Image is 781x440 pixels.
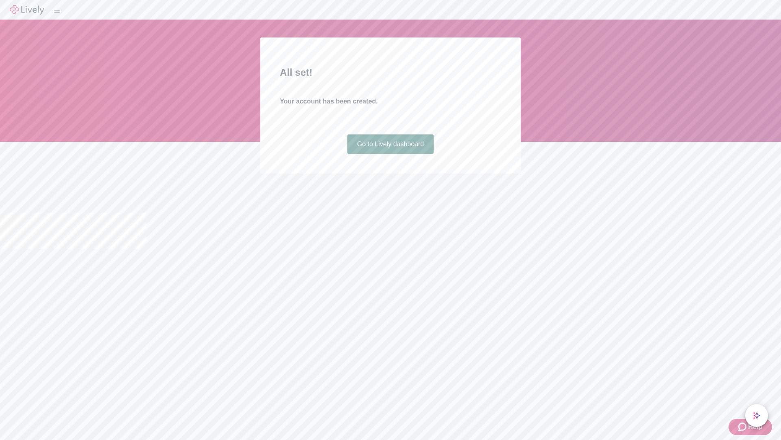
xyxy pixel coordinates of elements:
[10,5,44,15] img: Lively
[753,411,761,420] svg: Lively AI Assistant
[745,404,768,427] button: chat
[347,134,434,154] a: Go to Lively dashboard
[729,419,772,435] button: Zendesk support iconHelp
[54,10,60,13] button: Log out
[738,422,748,432] svg: Zendesk support icon
[280,97,501,106] h4: Your account has been created.
[748,422,762,432] span: Help
[280,65,501,80] h2: All set!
